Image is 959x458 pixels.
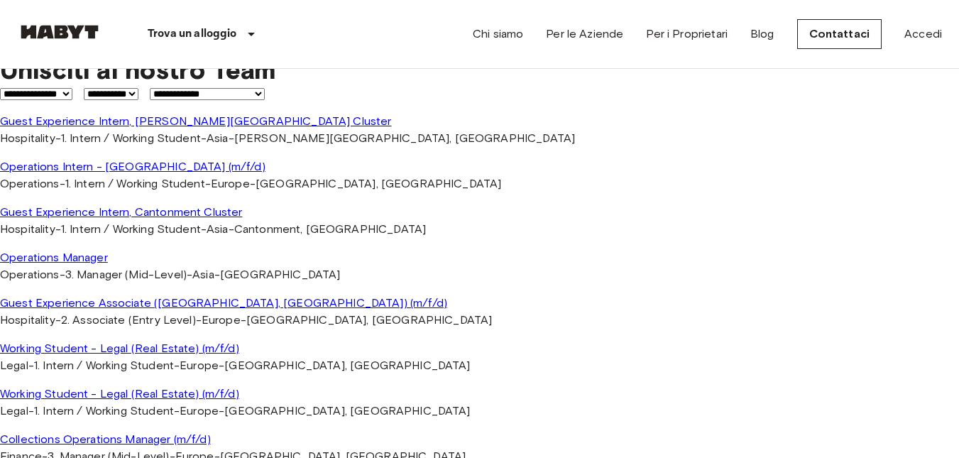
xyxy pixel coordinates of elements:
[224,359,470,372] span: [GEOGRAPHIC_DATA], [GEOGRAPHIC_DATA]
[202,313,241,327] span: Europe
[234,131,575,145] span: [PERSON_NAME][GEOGRAPHIC_DATA], [GEOGRAPHIC_DATA]
[750,26,774,43] a: Blog
[246,313,492,327] span: [GEOGRAPHIC_DATA], [GEOGRAPHIC_DATA]
[224,404,470,418] span: [GEOGRAPHIC_DATA], [GEOGRAPHIC_DATA]
[546,26,623,43] a: Per le Aziende
[34,404,174,418] span: 1. Intern / Working Student
[180,404,219,418] span: Europe
[61,313,196,327] span: 2. Associate (Entry Level)
[148,26,237,43] p: Trova un alloggio
[207,222,229,236] span: Asia
[34,359,174,372] span: 1. Intern / Working Student
[473,26,523,43] a: Chi siamo
[234,222,426,236] span: Cantonment, [GEOGRAPHIC_DATA]
[211,177,250,190] span: Europe
[61,131,201,145] span: 1. Intern / Working Student
[192,268,214,281] span: Asia
[17,25,102,39] img: Habyt
[646,26,728,43] a: Per i Proprietari
[220,268,341,281] span: [GEOGRAPHIC_DATA]
[904,26,942,43] a: Accedi
[180,359,219,372] span: Europe
[256,177,501,190] span: [GEOGRAPHIC_DATA], [GEOGRAPHIC_DATA]
[797,19,882,49] a: Contattaci
[61,222,201,236] span: 1. Intern / Working Student
[65,268,187,281] span: 3. Manager (Mid-Level)
[65,177,205,190] span: 1. Intern / Working Student
[207,131,229,145] span: Asia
